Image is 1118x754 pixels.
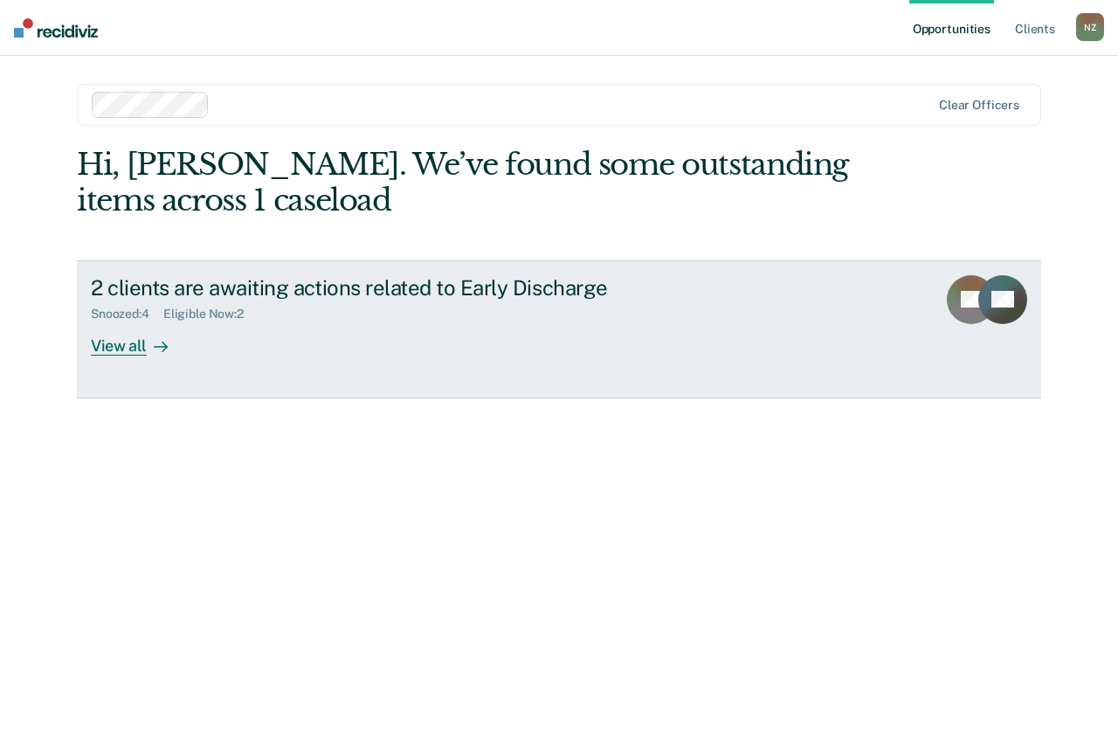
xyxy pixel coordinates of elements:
button: NZ [1076,13,1104,41]
div: 2 clients are awaiting actions related to Early Discharge [91,275,704,301]
div: Eligible Now : 2 [163,307,258,322]
a: 2 clients are awaiting actions related to Early DischargeSnoozed:4Eligible Now:2View all [77,260,1041,398]
div: View all [91,322,189,356]
div: N Z [1076,13,1104,41]
img: Recidiviz [14,18,98,38]
div: Snoozed : 4 [91,307,163,322]
div: Clear officers [939,98,1019,113]
div: Hi, [PERSON_NAME]. We’ve found some outstanding items across 1 caseload [77,147,848,218]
